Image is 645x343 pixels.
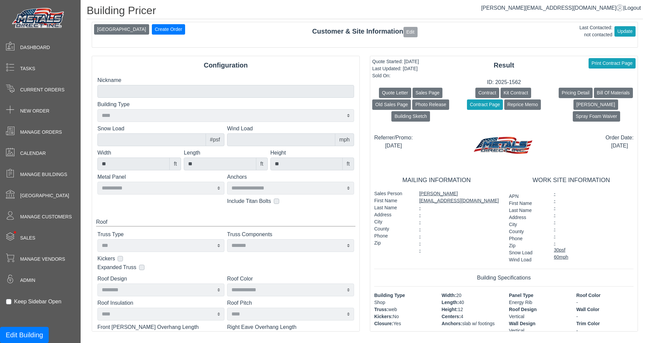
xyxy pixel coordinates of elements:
[419,225,499,232] div: -
[97,100,354,109] label: Building Type
[576,306,634,313] div: Wall Color
[372,72,419,79] div: Sold On:
[391,111,430,122] button: Building Sketch
[554,218,634,225] div: -
[388,307,397,312] span: web
[372,65,419,72] div: Last Updated: [DATE]
[335,133,354,146] div: mph
[419,204,499,211] div: -
[419,190,499,204] div: [PERSON_NAME][EMAIL_ADDRESS][DOMAIN_NAME]
[554,254,634,261] div: 60mph
[152,24,185,35] button: Create Order
[92,26,638,37] div: Customer & Site Information
[573,99,618,110] button: [PERSON_NAME]
[374,299,432,306] div: Shop
[97,230,224,239] label: Truss Type
[509,214,544,221] div: Address
[372,58,419,65] div: Quote Started: [DATE]
[554,232,634,240] div: -
[256,158,268,170] div: ft
[413,88,443,98] button: Sales Page
[471,134,537,160] img: MD logo
[20,150,46,157] span: Calendar
[442,300,459,305] span: Length:
[419,211,499,218] div: -
[97,125,224,133] label: Snow Load
[501,88,531,98] button: Kit Contract
[419,218,499,225] div: -
[374,274,634,281] h6: Building Specifications
[374,321,393,326] span: Closure:
[509,228,544,235] div: County
[605,134,634,150] div: Order Date: [DATE]
[475,88,499,98] button: Contract
[589,58,636,69] button: Print Contract Page
[227,230,354,239] label: Truss Components
[20,213,72,220] span: Manage Customers
[393,314,399,319] span: No
[573,111,620,122] button: Spray Foam Waiver
[509,249,544,256] div: Snow Load
[509,320,566,327] div: Wall Design
[97,299,224,307] label: Roof Insulation
[97,275,224,283] label: Roof Design
[509,327,566,334] div: Vertical
[14,298,61,306] label: Keep Sidebar Open
[97,76,354,84] label: Nickname
[374,211,409,218] div: Address
[379,88,411,98] button: Quote Letter
[442,293,456,298] span: Width:
[97,255,115,263] label: Kickers
[20,256,65,263] span: Manage Vendors
[227,323,354,331] label: Right Eave Overhang Length
[20,234,35,242] span: Sales
[97,149,181,157] label: Width
[554,225,634,232] div: -
[594,88,633,98] button: Bill Of Materials
[393,321,401,326] span: Yes
[97,323,224,331] label: Front [PERSON_NAME] Overhang Length
[6,221,24,243] span: •
[374,197,409,204] div: First Name
[92,60,359,70] div: Configuration
[227,173,354,181] label: Anchors
[554,211,634,218] div: -
[227,197,271,205] label: Include Titan Bolts
[509,306,566,313] div: Roof Design
[509,176,634,185] div: Work Site Information
[374,218,409,225] div: City
[342,158,354,170] div: ft
[374,232,409,240] div: Phone
[554,204,634,211] div: -
[374,176,499,185] div: Mailing Information
[625,5,641,11] span: Logout
[227,299,354,307] label: Roof Pitch
[509,313,566,320] div: Vertical
[227,125,354,133] label: Wind Load
[206,133,224,146] div: #psf
[374,292,432,299] div: Building Type
[509,193,544,200] div: APN
[579,24,612,38] div: Last Contacted: not contacted
[442,321,462,326] span: Anchors:
[576,313,634,320] div: -
[554,190,634,197] div: -
[442,314,461,319] span: Centers:
[419,240,499,247] div: -
[509,256,544,263] div: Wind Load
[270,149,354,157] label: Height
[374,225,409,232] div: County
[419,247,499,254] div: -
[509,235,544,242] div: Phone
[370,60,638,70] div: Result
[504,99,541,110] button: Reprice Memo
[20,192,69,199] span: [GEOGRAPHIC_DATA]
[509,292,566,299] div: Panel Type
[374,190,409,197] div: Sales Person
[370,78,638,86] div: ID: 2025-1562
[576,299,634,306] div: -
[461,314,463,319] span: 4
[467,99,503,110] button: Contract Page
[614,26,636,37] button: Update
[412,99,449,110] button: Photo Release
